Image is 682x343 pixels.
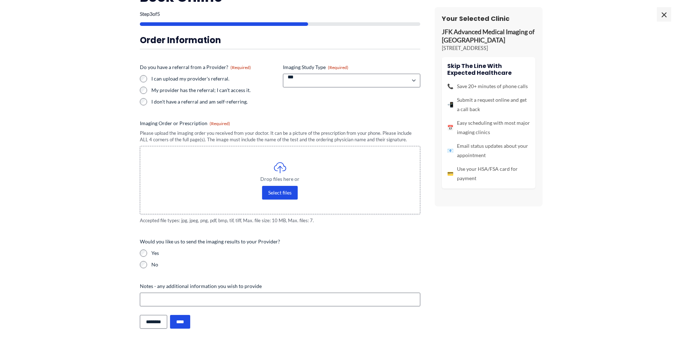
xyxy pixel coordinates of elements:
[447,141,530,160] li: Email status updates about your appointment
[262,186,298,200] button: select files, imaging order or prescription(required)
[155,177,406,182] span: Drop files here or
[140,35,420,46] h3: Order Information
[140,64,251,71] legend: Do you have a referral from a Provider?
[157,11,160,17] span: 5
[442,45,535,52] p: [STREET_ADDRESS]
[210,121,230,126] span: (Required)
[140,283,420,290] label: Notes - any additional information you wish to provide
[140,238,280,245] legend: Would you like us to send the imaging results to your Provider?
[151,87,277,94] label: My provider has the referral; I can't access it.
[447,146,453,155] span: 📧
[447,82,453,91] span: 📞
[657,7,671,22] span: ×
[230,65,251,70] span: (Required)
[447,95,530,114] li: Submit a request online and get a call back
[447,164,530,183] li: Use your HSA/FSA card for payment
[140,217,420,224] span: Accepted file types: jpg, jpeg, png, pdf, bmp, tif, tiff, Max. file size: 10 MB, Max. files: 7.
[151,98,277,105] label: I don't have a referral and am self-referring.
[150,11,152,17] span: 3
[447,123,453,132] span: 📅
[447,169,453,178] span: 💳
[447,82,530,91] li: Save 20+ minutes of phone calls
[447,100,453,109] span: 📲
[140,130,420,143] div: Please upload the imaging order you received from your doctor. It can be a picture of the prescri...
[442,28,535,45] p: JFK Advanced Medical Imaging of [GEOGRAPHIC_DATA]
[140,12,420,17] p: Step of
[151,261,420,268] label: No
[447,63,530,76] h4: Skip the line with Expected Healthcare
[151,75,277,82] label: I can upload my provider's referral.
[140,120,420,127] label: Imaging Order or Prescription
[283,64,420,71] label: Imaging Study Type
[151,250,420,257] label: Yes
[447,118,530,137] li: Easy scheduling with most major imaging clinics
[442,14,535,23] h3: Your Selected Clinic
[328,65,348,70] span: (Required)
